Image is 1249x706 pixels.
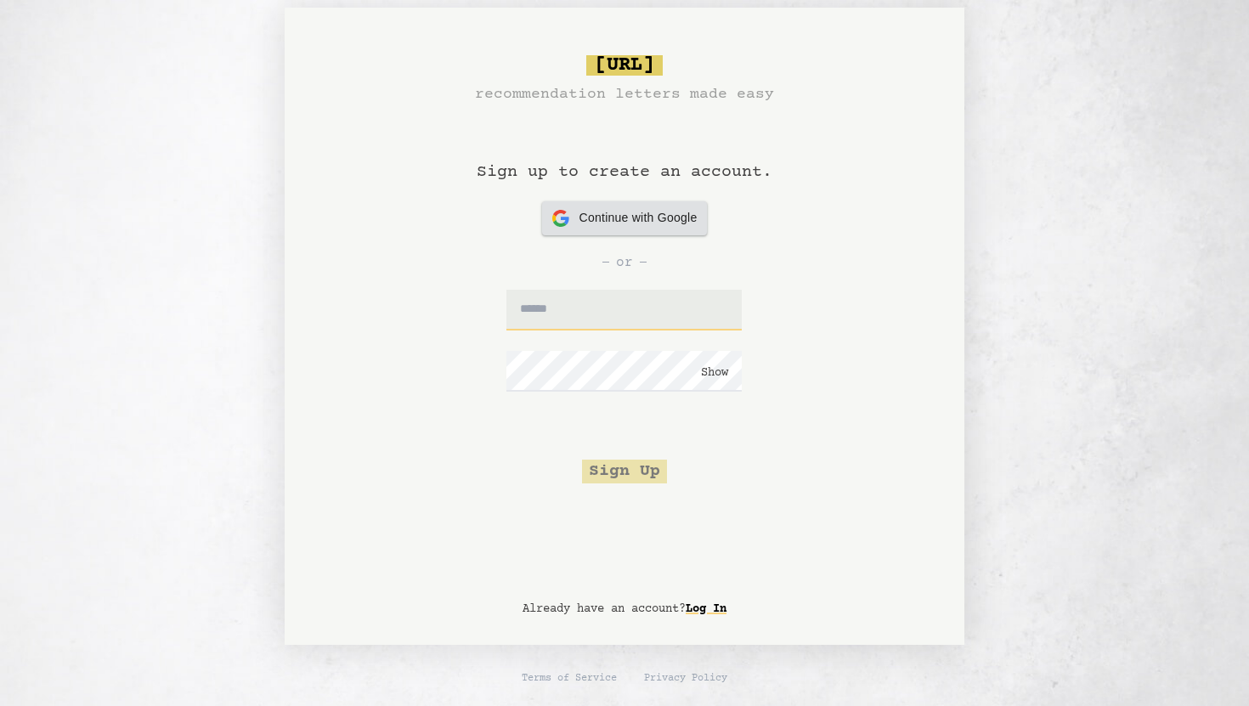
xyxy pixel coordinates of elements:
[586,55,663,76] span: [URL]
[686,596,726,623] a: Log In
[644,672,727,686] a: Privacy Policy
[701,364,728,381] button: Show
[582,460,667,483] button: Sign Up
[579,209,698,227] span: Continue with Google
[542,201,708,235] button: Continue with Google
[616,252,633,273] span: or
[475,82,774,106] h3: recommendation letters made easy
[522,672,617,686] a: Terms of Service
[477,106,772,201] h1: Sign up to create an account.
[523,601,726,618] p: Already have an account?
